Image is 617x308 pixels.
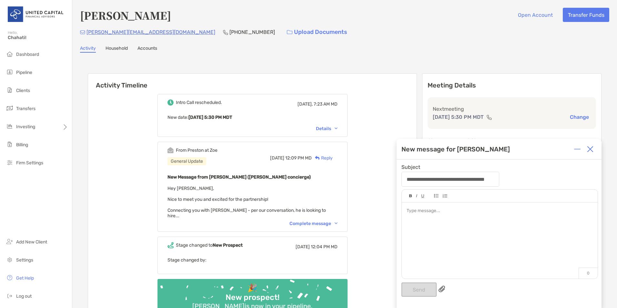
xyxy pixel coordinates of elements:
div: Reply [312,155,333,161]
b: New Message from [PERSON_NAME] ([PERSON_NAME] concierge) [167,174,311,180]
b: [DATE] 5:30 PM MDT [188,115,232,120]
img: Chevron icon [335,222,338,224]
img: Close [587,146,593,152]
p: [PERSON_NAME][EMAIL_ADDRESS][DOMAIN_NAME] [86,28,215,36]
div: General Update [167,157,206,165]
img: Editor control icon [434,194,439,198]
div: From Preston at Zoe [176,148,217,153]
img: Event icon [167,242,174,248]
img: paperclip attachments [439,286,445,292]
img: Event icon [167,99,174,106]
p: [DATE] 5:30 PM MDT [433,113,484,121]
span: Add New Client [16,239,47,245]
div: New message for [PERSON_NAME] [401,145,510,153]
p: New date : [167,113,338,121]
span: Transfers [16,106,35,111]
img: button icon [287,30,292,35]
img: Email Icon [80,30,85,34]
span: Dashboard [16,52,39,57]
b: New Prospect [213,242,243,248]
img: transfers icon [6,104,14,112]
span: Investing [16,124,35,129]
a: Upload Documents [283,25,351,39]
img: Editor control icon [409,194,412,198]
p: Stage changed by: [167,256,338,264]
p: 0 [579,268,598,279]
a: Activity [80,46,96,53]
img: pipeline icon [6,68,14,76]
div: Details [316,126,338,131]
img: Editor control icon [416,194,417,198]
img: Editor control icon [421,194,424,198]
p: Meeting Details [428,81,596,89]
span: 12:04 PM MD [311,244,338,250]
a: Accounts [137,46,157,53]
p: Change prospect Stage [428,137,596,145]
label: Subject [401,164,420,170]
span: Chahati! [8,35,68,40]
h4: [PERSON_NAME] [80,8,171,23]
img: Reply icon [315,156,320,160]
img: dashboard icon [6,50,14,58]
button: Open Account [513,8,558,22]
img: add_new_client icon [6,238,14,245]
img: billing icon [6,140,14,148]
img: Event icon [167,147,174,153]
span: [DATE], [298,101,313,107]
span: Settings [16,257,33,263]
img: logout icon [6,292,14,300]
div: Complete message [289,221,338,226]
img: Expand or collapse [574,146,581,152]
img: get-help icon [6,274,14,282]
img: United Capital Logo [8,3,64,26]
div: Stage changed to [176,242,243,248]
span: [DATE] [270,155,284,161]
div: New prospect! [223,293,282,302]
div: Intro Call rescheduled. [176,100,222,105]
span: [DATE] [296,244,310,250]
p: [PHONE_NUMBER] [229,28,275,36]
img: Editor control icon [442,194,447,198]
span: Firm Settings [16,160,43,166]
span: Pipeline [16,70,32,75]
img: firm-settings icon [6,159,14,166]
img: settings icon [6,256,14,263]
a: Household [106,46,128,53]
button: Transfer Funds [563,8,609,22]
img: communication type [486,115,492,120]
img: Chevron icon [335,128,338,129]
span: Get Help [16,275,34,281]
div: 🎉 [245,283,260,293]
img: Phone Icon [223,30,228,35]
span: Hey [PERSON_NAME], Nice to meet you and excited for the partnership! Connecting you with [PERSON_... [167,186,326,219]
span: 12:09 PM MD [285,155,312,161]
span: Billing [16,142,28,148]
span: Log out [16,293,32,299]
img: clients icon [6,86,14,94]
img: investing icon [6,122,14,130]
p: Next meeting [433,105,591,113]
h6: Activity Timeline [88,74,417,89]
span: 7:23 AM MD [314,101,338,107]
span: Clients [16,88,30,93]
button: Change [568,114,591,120]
